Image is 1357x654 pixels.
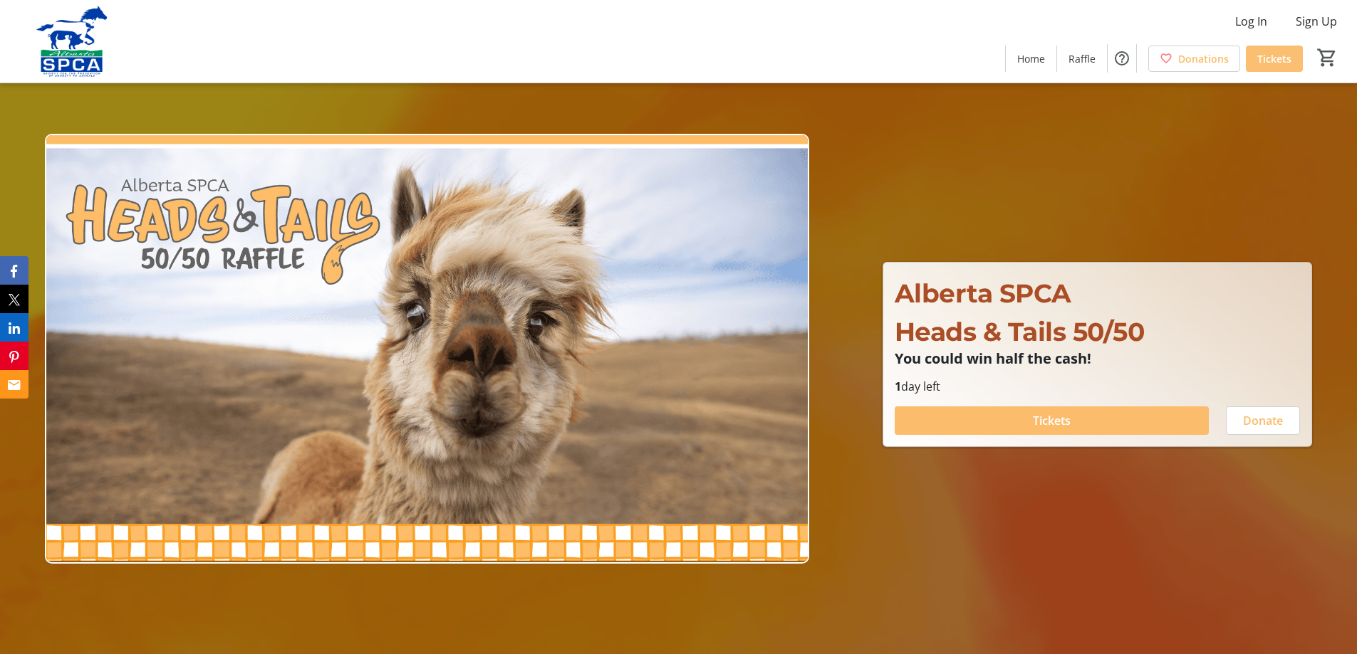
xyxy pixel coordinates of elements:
span: Log In [1235,13,1267,30]
button: Donate [1226,406,1300,435]
button: Cart [1314,45,1340,70]
span: Tickets [1033,412,1071,429]
button: Sign Up [1284,10,1348,33]
span: Tickets [1257,51,1291,66]
a: Home [1006,46,1056,72]
button: Help [1108,44,1136,73]
span: 1 [895,379,901,394]
span: Donate [1243,412,1283,429]
span: Alberta SPCA [895,278,1071,309]
a: Donations [1148,46,1240,72]
span: Donations [1178,51,1229,66]
button: Tickets [895,406,1209,435]
img: Alberta SPCA's Logo [9,6,135,77]
a: Tickets [1246,46,1303,72]
a: Raffle [1057,46,1107,72]
p: day left [895,378,1300,395]
img: Campaign CTA Media Photo [45,134,809,564]
span: Home [1017,51,1045,66]
p: You could win half the cash! [895,351,1300,366]
button: Log In [1224,10,1279,33]
span: Raffle [1069,51,1096,66]
span: Sign Up [1296,13,1337,30]
span: Heads & Tails 50/50 [895,316,1145,347]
